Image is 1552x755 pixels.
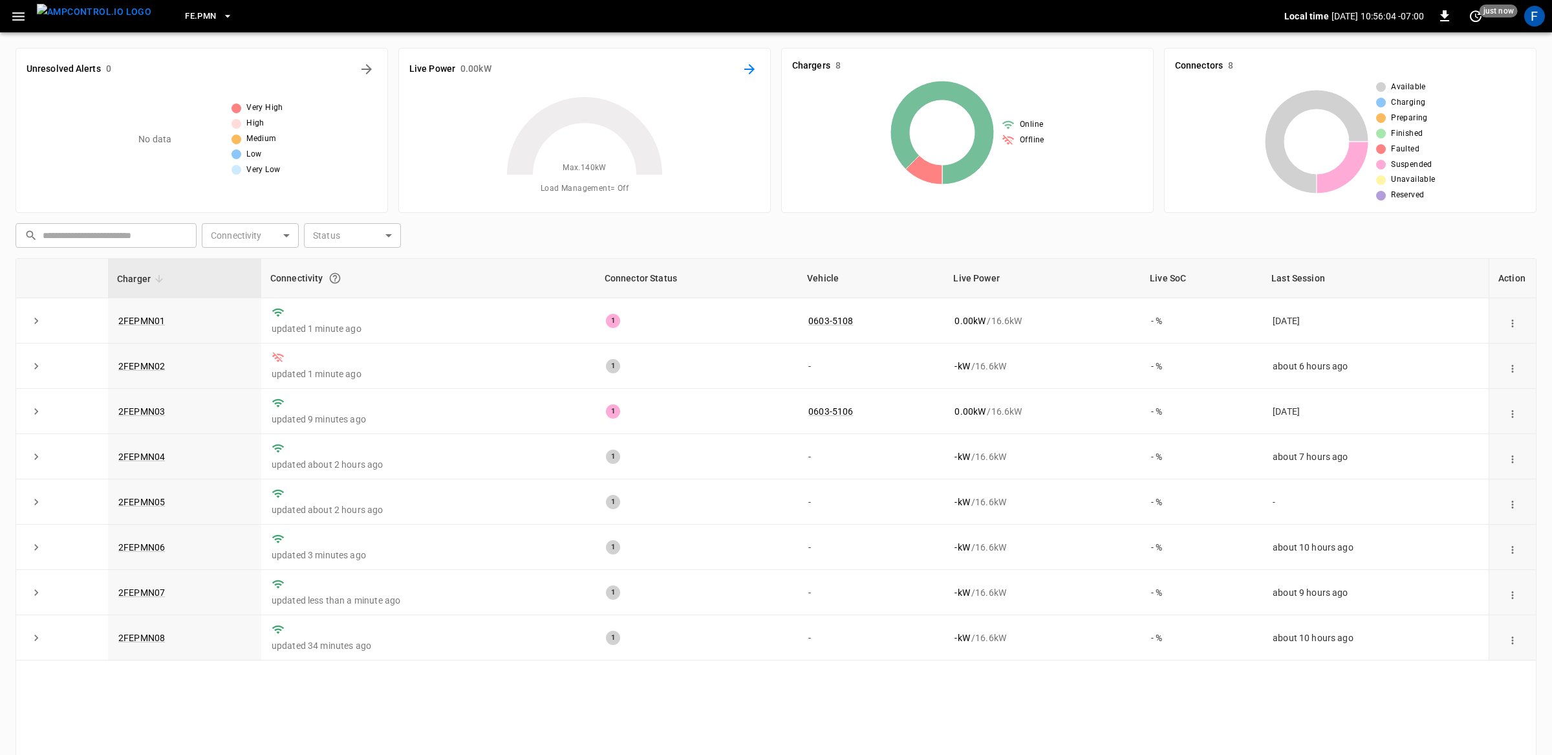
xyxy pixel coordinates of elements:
a: 2FEPMN04 [118,452,165,462]
th: Vehicle [798,259,944,298]
div: / 16.6 kW [954,450,1130,463]
p: updated 1 minute ago [272,367,585,380]
a: 2FEPMN01 [118,316,165,326]
span: Very Low [246,164,280,177]
a: 2FEPMN02 [118,361,165,371]
td: - % [1141,389,1262,434]
div: / 16.6 kW [954,541,1130,554]
th: Live Power [944,259,1141,298]
th: Last Session [1262,259,1489,298]
div: 1 [606,495,620,509]
div: 1 [606,540,620,554]
span: Reserved [1391,189,1424,202]
h6: Chargers [792,59,830,73]
p: - kW [954,586,969,599]
td: [DATE] [1262,298,1489,344]
span: Preparing [1391,112,1428,125]
p: No data [138,133,171,146]
td: about 9 hours ago [1262,570,1489,615]
button: FE.PMN [180,4,238,29]
th: Action [1489,259,1536,298]
a: 0603-5106 [808,406,853,417]
h6: 0.00 kW [460,62,491,76]
button: expand row [27,492,46,512]
p: 0.00 kW [954,314,986,327]
button: expand row [27,538,46,557]
div: Connectivity [270,267,587,290]
p: updated 34 minutes ago [272,639,585,652]
div: / 16.6 kW [954,314,1130,327]
td: about 6 hours ago [1262,344,1489,389]
th: Connector Status [596,259,798,298]
td: [DATE] [1262,389,1489,434]
td: - % [1141,479,1262,525]
a: 0603-5108 [808,316,853,326]
h6: 8 [835,59,841,73]
span: Online [1020,118,1043,131]
div: 1 [606,359,620,373]
div: action cell options [1503,586,1522,599]
td: - [798,479,944,525]
a: 2FEPMN03 [118,406,165,417]
p: updated less than a minute ago [272,594,585,607]
h6: Connectors [1175,59,1223,73]
th: Live SoC [1141,259,1262,298]
div: action cell options [1503,314,1522,327]
button: Energy Overview [739,59,760,80]
span: Charger [117,271,167,287]
button: expand row [27,583,46,602]
p: - kW [954,360,969,373]
span: Unavailable [1391,173,1435,186]
span: Available [1391,81,1426,94]
p: updated 3 minutes ago [272,549,585,562]
div: action cell options [1503,541,1522,554]
div: action cell options [1503,631,1522,644]
button: expand row [27,311,46,331]
p: updated 9 minutes ago [272,413,585,426]
a: 2FEPMN07 [118,587,165,598]
p: Local time [1284,10,1329,23]
div: / 16.6 kW [954,631,1130,644]
div: 1 [606,631,620,645]
h6: Unresolved Alerts [27,62,101,76]
span: Very High [246,102,283,115]
h6: 0 [106,62,111,76]
td: - [798,434,944,479]
td: about 7 hours ago [1262,434,1489,479]
span: Low [246,148,261,161]
button: expand row [27,402,46,421]
td: - % [1141,298,1262,344]
button: expand row [27,356,46,376]
span: just now [1480,5,1518,17]
td: - [798,344,944,389]
div: / 16.6 kW [954,360,1130,373]
div: action cell options [1503,496,1522,509]
span: Offline [1020,134,1044,147]
td: - [1262,479,1489,525]
div: action cell options [1503,405,1522,418]
div: action cell options [1503,450,1522,463]
div: / 16.6 kW [954,496,1130,509]
span: Finished [1391,127,1423,140]
button: expand row [27,447,46,466]
span: Max. 140 kW [563,162,607,175]
p: updated about 2 hours ago [272,458,585,471]
p: - kW [954,496,969,509]
div: profile-icon [1524,6,1545,27]
span: Medium [246,133,276,146]
td: - [798,615,944,661]
p: - kW [954,450,969,463]
div: 1 [606,404,620,419]
h6: 8 [1228,59,1233,73]
span: Suspended [1391,159,1432,171]
p: 0.00 kW [954,405,986,418]
td: - % [1141,434,1262,479]
button: Connection between the charger and our software. [323,267,347,290]
div: / 16.6 kW [954,405,1130,418]
td: - [798,570,944,615]
p: updated about 2 hours ago [272,503,585,516]
a: 2FEPMN06 [118,542,165,553]
span: Charging [1391,96,1425,109]
div: 1 [606,585,620,600]
td: - % [1141,344,1262,389]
